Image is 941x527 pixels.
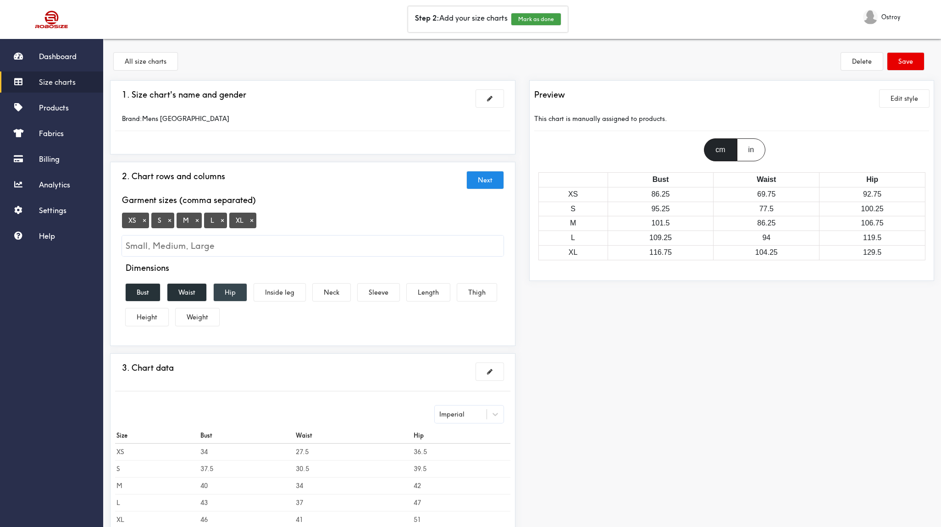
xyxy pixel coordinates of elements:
[881,12,900,22] span: Ostroy
[122,195,256,205] h4: Garment sizes (comma separated)
[538,216,608,231] td: M
[126,284,160,301] button: Bust
[294,494,412,511] td: 37
[122,236,504,256] input: Small, Medium, Large
[218,216,227,225] button: Tag at index 3 with value L focussed. Press backspace to remove
[608,187,714,202] td: 86.25
[114,53,177,70] button: All size charts
[39,231,55,241] span: Help
[819,187,925,202] td: 92.75
[439,409,465,419] div: Imperial
[151,213,174,228] span: S
[115,114,320,124] div: Brand: Mens [GEOGRAPHIC_DATA]
[841,53,883,70] button: Delete
[247,216,256,225] button: Tag at index 4 with value XL focussed. Press backspace to remove
[116,465,120,473] b: S
[39,129,64,138] span: Fabrics
[39,154,60,164] span: Billing
[116,499,120,507] b: L
[819,245,925,260] td: 129.5
[115,428,199,444] th: Size
[177,213,202,228] span: M
[412,478,510,494] td: 42
[122,90,246,100] h3: 1. Size chart's name and gender
[294,461,412,478] td: 30.5
[714,216,819,231] td: 86.25
[39,103,69,112] span: Products
[538,202,608,216] td: S
[199,478,294,494] td: 40
[819,216,925,231] td: 106.75
[538,231,608,246] td: L
[737,138,765,161] div: in
[294,478,412,494] td: 34
[229,213,256,228] span: XL
[608,231,714,246] td: 109.25
[467,171,504,189] button: Next
[412,444,510,461] td: 36.5
[122,363,174,373] h3: 3. Chart data
[608,202,714,216] td: 95.25
[407,284,450,301] button: Length
[714,231,819,246] td: 94
[538,245,608,260] td: XL
[534,90,565,100] h3: Preview
[819,231,925,246] td: 119.5
[608,216,714,231] td: 101.5
[199,444,294,461] td: 34
[819,202,925,216] td: 100.25
[412,428,510,444] th: Hip
[176,308,219,326] button: Weight
[165,216,174,225] button: Tag at index 1 with value S focussed. Press backspace to remove
[167,284,206,301] button: Waist
[714,202,819,216] td: 77.5
[714,245,819,260] td: 104.25
[887,53,924,70] button: Save
[511,13,561,25] button: Mark as done
[126,263,169,273] h4: Dimensions
[415,13,439,22] b: Step 2:
[534,107,930,131] div: This chart is manually assigned to products.
[313,284,350,301] button: Neck
[880,90,929,107] button: Edit style
[714,187,819,202] td: 69.75
[140,216,149,225] button: Tag at index 0 with value XS focussed. Press backspace to remove
[199,461,294,478] td: 37.5
[116,516,124,524] b: XL
[714,172,819,187] th: Waist
[122,171,225,181] h3: 2. Chart rows and columns
[204,213,227,228] span: L
[819,172,925,187] th: Hip
[39,52,77,61] span: Dashboard
[457,284,497,301] button: Thigh
[608,172,714,187] th: Bust
[704,138,736,161] div: cm
[412,494,510,511] td: 47
[116,448,124,456] b: XS
[199,428,294,444] th: Bust
[214,284,247,301] button: Hip
[294,428,412,444] th: Waist
[39,77,76,87] span: Size charts
[122,213,149,228] span: XS
[193,216,202,225] button: Tag at index 2 with value M focussed. Press backspace to remove
[863,10,878,24] img: Ostroy
[412,461,510,478] td: 39.5
[608,245,714,260] td: 116.75
[358,284,399,301] button: Sleeve
[254,284,305,301] button: Inside leg
[408,6,568,32] div: Add your size charts
[39,206,66,215] span: Settings
[538,187,608,202] td: XS
[294,444,412,461] td: 27.5
[126,308,168,326] button: Height
[17,7,86,32] img: Robosize
[39,180,70,189] span: Analytics
[116,482,122,490] b: M
[199,494,294,511] td: 43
